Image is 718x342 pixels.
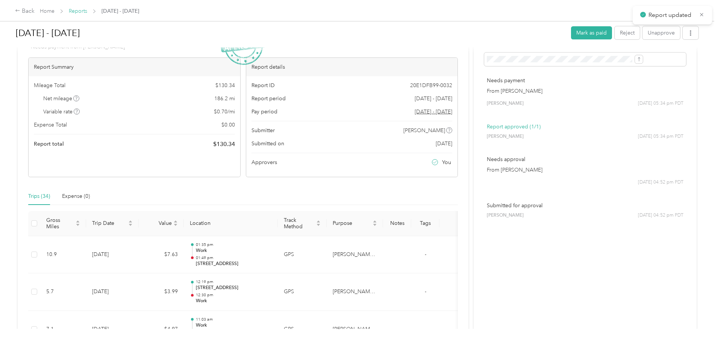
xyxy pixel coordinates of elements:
[92,220,127,226] span: Trip Date
[327,211,383,236] th: Purpose
[638,212,683,219] span: [DATE] 04:52 pm PDT
[62,192,90,200] div: Expense (0)
[411,211,439,236] th: Tags
[139,273,184,311] td: $3.99
[145,220,172,226] span: Value
[251,127,275,134] span: Submitter
[139,211,184,236] th: Value
[76,223,80,227] span: caret-down
[46,217,74,230] span: Gross Miles
[246,58,458,76] div: Report details
[383,211,411,236] th: Notes
[43,108,80,116] span: Variable rate
[327,273,383,311] td: Kamali'i Foster Family Agency
[196,255,272,261] p: 01:49 pm
[487,155,683,163] p: Needs approval
[28,192,50,200] div: Trips (34)
[128,223,133,227] span: caret-down
[571,26,612,39] button: Mark as paid
[86,236,139,274] td: [DATE]
[316,219,321,224] span: caret-up
[16,24,566,42] h1: Sep 16 - 30, 2025
[86,211,139,236] th: Trip Date
[139,236,184,274] td: $7.63
[487,202,683,209] p: Submitted for approval
[410,81,452,89] span: 20E1DFB99-0032
[196,298,272,304] p: Work
[333,220,371,226] span: Purpose
[196,247,272,254] p: Work
[327,236,383,274] td: Kamali'i Foster Family Agency
[487,87,683,95] p: From [PERSON_NAME]
[196,292,272,298] p: 12:30 pm
[415,108,452,116] span: Go to pay period
[29,58,240,76] div: Report Summary
[284,217,315,230] span: Track Method
[642,26,680,39] button: Unapprove
[251,140,284,148] span: Submitted on
[278,273,327,311] td: GPS
[128,219,133,224] span: caret-up
[173,219,178,224] span: caret-up
[278,211,327,236] th: Track Method
[173,223,178,227] span: caret-down
[425,326,426,332] span: -
[638,100,683,107] span: [DATE] 05:34 pm PDT
[251,95,286,102] span: Report period
[278,236,327,274] td: GPS
[40,211,86,236] th: Gross Miles
[196,242,272,247] p: 01:35 pm
[184,211,278,236] th: Location
[316,223,321,227] span: caret-down
[676,300,718,342] iframe: Everlance-gr Chat Button Frame
[40,273,86,311] td: 5.7
[251,108,277,116] span: Pay period
[214,95,235,102] span: 186.2 mi
[425,288,426,295] span: -
[220,26,266,65] img: ApprovedStamp
[487,77,683,84] p: Needs payment
[34,140,64,148] span: Report total
[638,133,683,140] span: [DATE] 05:34 pm PDT
[196,322,272,329] p: Work
[43,95,80,102] span: Net mileage
[487,100,524,107] span: [PERSON_NAME]
[196,317,272,322] p: 11:03 am
[442,158,451,166] span: You
[373,219,377,224] span: caret-up
[86,273,139,311] td: [DATE]
[487,123,683,131] p: Report approved (1/1)
[251,158,277,166] span: Approvers
[69,8,87,14] a: Reports
[648,11,694,20] p: Report updated
[76,219,80,224] span: caret-up
[487,133,524,140] span: [PERSON_NAME]
[615,26,640,39] button: Reject
[487,212,524,219] span: [PERSON_NAME]
[40,236,86,274] td: 10.9
[196,279,272,285] p: 12:19 pm
[34,121,67,129] span: Expense Total
[15,7,35,16] div: Back
[487,166,683,174] p: From [PERSON_NAME]
[214,108,235,116] span: $ 0.70 / mi
[213,140,235,149] span: $ 130.34
[196,261,272,267] p: [STREET_ADDRESS]
[436,140,452,148] span: [DATE]
[34,81,65,89] span: Mileage Total
[403,127,445,134] span: [PERSON_NAME]
[373,223,377,227] span: caret-down
[638,179,683,186] span: [DATE] 04:52 pm PDT
[221,121,235,129] span: $ 0.00
[101,7,139,15] span: [DATE] - [DATE]
[251,81,275,89] span: Report ID
[215,81,235,89] span: $ 130.34
[196,285,272,291] p: [STREET_ADDRESS]
[40,8,55,14] a: Home
[415,95,452,102] span: [DATE] - [DATE]
[425,251,426,258] span: -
